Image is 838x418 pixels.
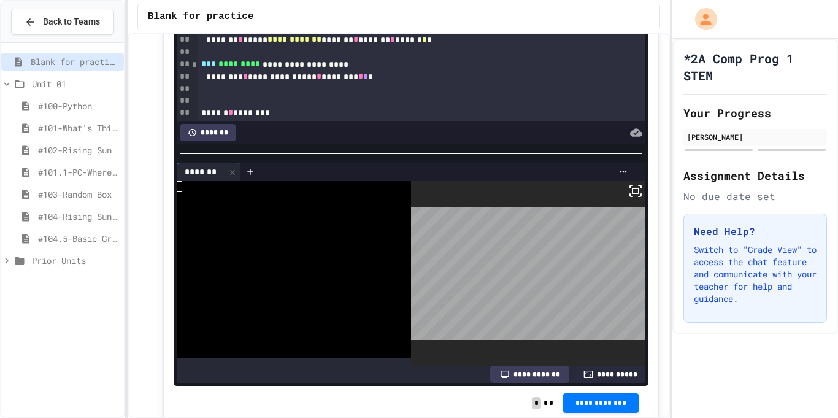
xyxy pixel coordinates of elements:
[694,244,817,305] p: Switch to "Grade View" to access the chat feature and communicate with your teacher for help and ...
[32,254,119,267] span: Prior Units
[148,9,254,24] span: Blank for practice
[683,167,827,184] h2: Assignment Details
[38,99,119,112] span: #100-Python
[38,166,119,179] span: #101.1-PC-Where am I?
[683,50,827,84] h1: *2A Comp Prog 1 STEM
[38,122,119,134] span: #101-What's This ??
[38,188,119,201] span: #103-Random Box
[32,77,119,90] span: Unit 01
[683,189,827,204] div: No due date set
[11,9,114,35] button: Back to Teams
[38,232,119,245] span: #104.5-Basic Graphics Review
[694,224,817,239] h3: Need Help?
[38,210,119,223] span: #104-Rising Sun Plus
[682,5,720,33] div: My Account
[683,104,827,122] h2: Your Progress
[43,15,100,28] span: Back to Teams
[31,55,119,68] span: Blank for practice
[687,131,823,142] div: [PERSON_NAME]
[38,144,119,157] span: #102-Rising Sun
